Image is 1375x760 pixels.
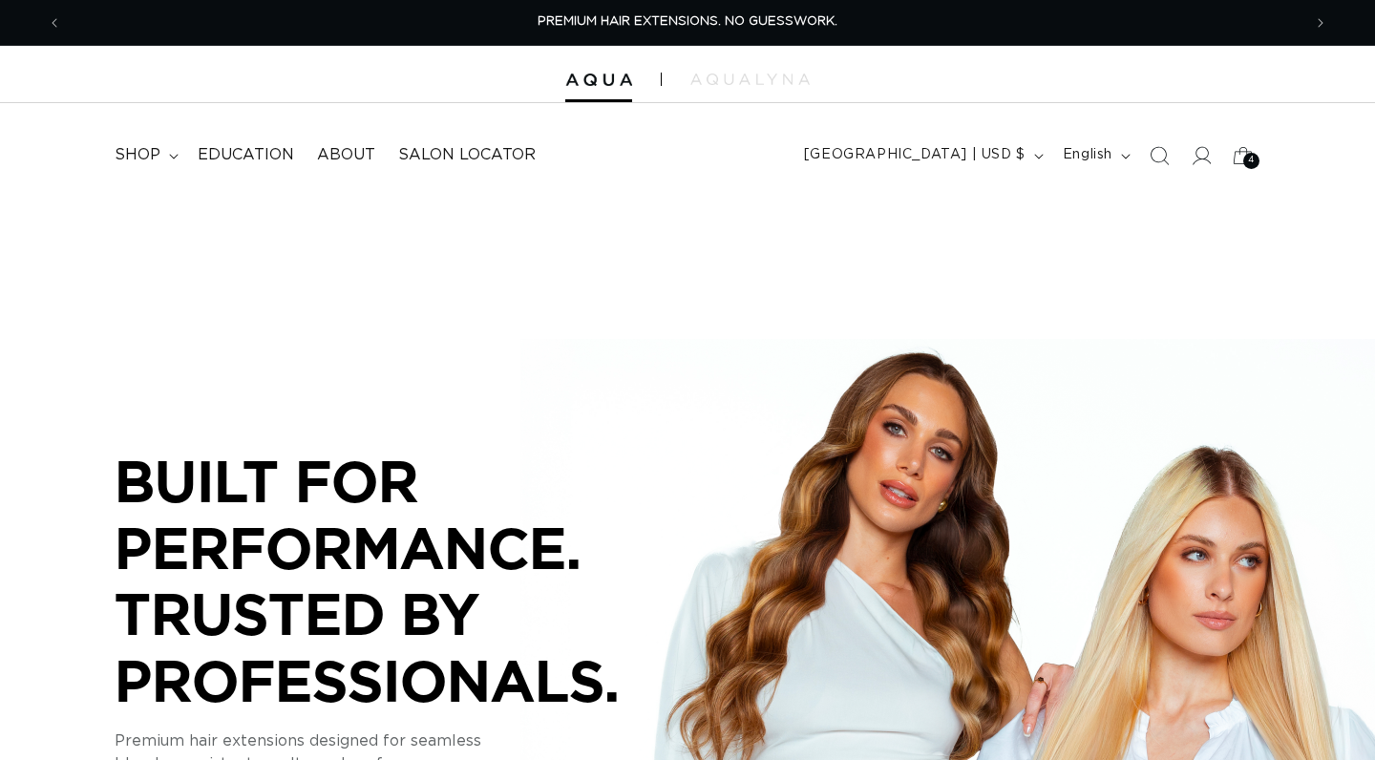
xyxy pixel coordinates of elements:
[115,448,687,713] p: BUILT FOR PERFORMANCE. TRUSTED BY PROFESSIONALS.
[565,74,632,87] img: Aqua Hair Extensions
[198,145,294,165] span: Education
[306,134,387,177] a: About
[690,74,810,85] img: aqualyna.com
[1248,153,1255,169] span: 4
[1063,145,1112,165] span: English
[1300,5,1342,41] button: Next announcement
[804,145,1026,165] span: [GEOGRAPHIC_DATA] | USD $
[317,145,375,165] span: About
[1051,137,1138,174] button: English
[33,5,75,41] button: Previous announcement
[538,15,837,28] span: PREMIUM HAIR EXTENSIONS. NO GUESSWORK.
[103,134,186,177] summary: shop
[793,137,1051,174] button: [GEOGRAPHIC_DATA] | USD $
[387,134,547,177] a: Salon Locator
[186,134,306,177] a: Education
[398,145,536,165] span: Salon Locator
[115,145,160,165] span: shop
[1138,135,1180,177] summary: Search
